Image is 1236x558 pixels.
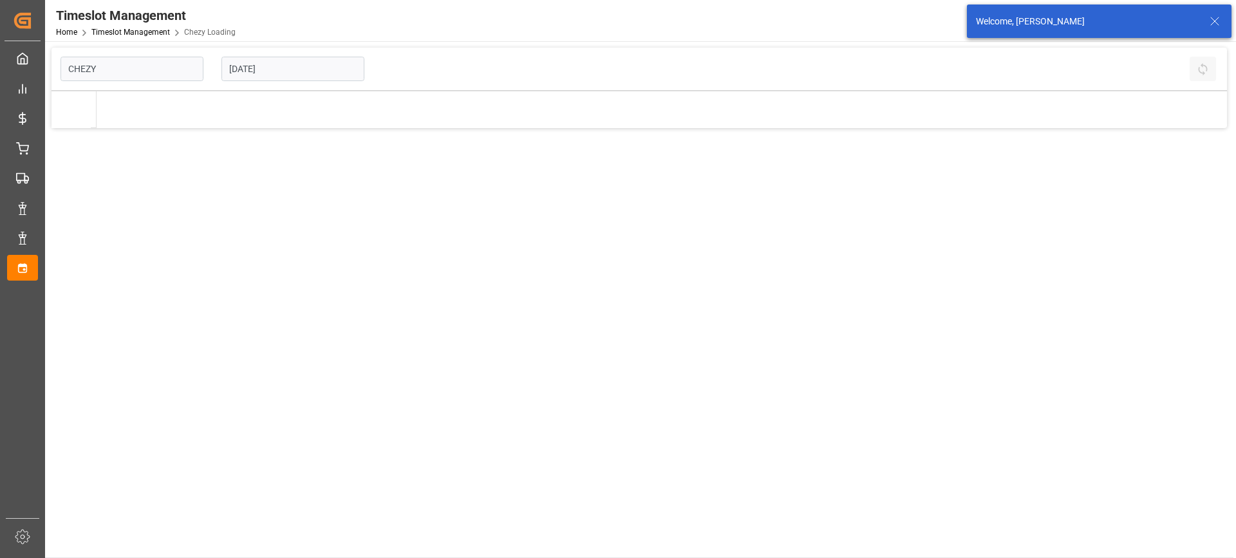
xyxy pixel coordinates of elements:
[61,57,203,81] input: Type to search/select
[56,6,236,25] div: Timeslot Management
[56,28,77,37] a: Home
[976,15,1197,28] div: Welcome, [PERSON_NAME]
[221,57,364,81] input: DD-MM-YYYY
[91,28,170,37] a: Timeslot Management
